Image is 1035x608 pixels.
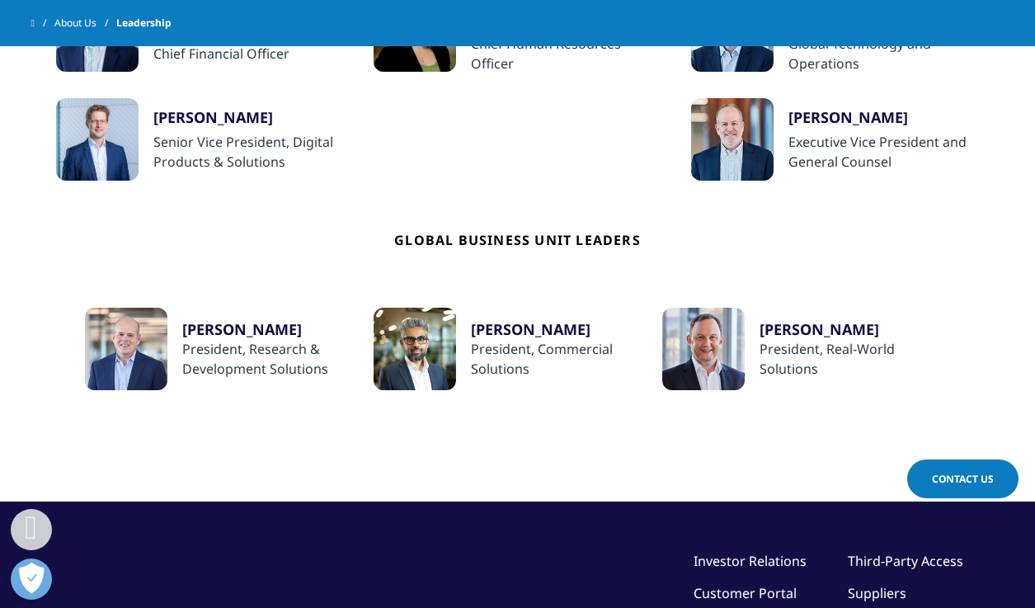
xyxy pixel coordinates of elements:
div: President, Real-World Solutions [760,339,951,379]
a: [PERSON_NAME] [153,107,345,132]
div: Senior Vice President, Digital Products & Solutions [153,132,345,172]
h4: Global Business Unit Leaders [394,181,641,308]
div: [PERSON_NAME] [788,107,980,127]
a: [PERSON_NAME] [182,319,374,339]
a: Contact Us [907,460,1019,498]
a: [PERSON_NAME] [760,319,951,339]
button: Open Preferences [11,559,52,600]
a: [PERSON_NAME] [788,107,980,132]
a: Suppliers [848,584,906,602]
div: President, Commercial Solutions [471,339,662,379]
a: About Us [54,8,116,38]
a: [PERSON_NAME] [471,319,662,339]
div: Executive Vice President and General Counsel [788,132,980,172]
a: Customer Portal [694,584,797,602]
a: Investor Relations [694,552,807,570]
div: [PERSON_NAME] [153,107,345,127]
a: Third-Party Access [848,552,963,570]
span: Contact Us [932,472,994,486]
span: Leadership [116,8,172,38]
div: President, Research & Development Solutions [182,339,374,379]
